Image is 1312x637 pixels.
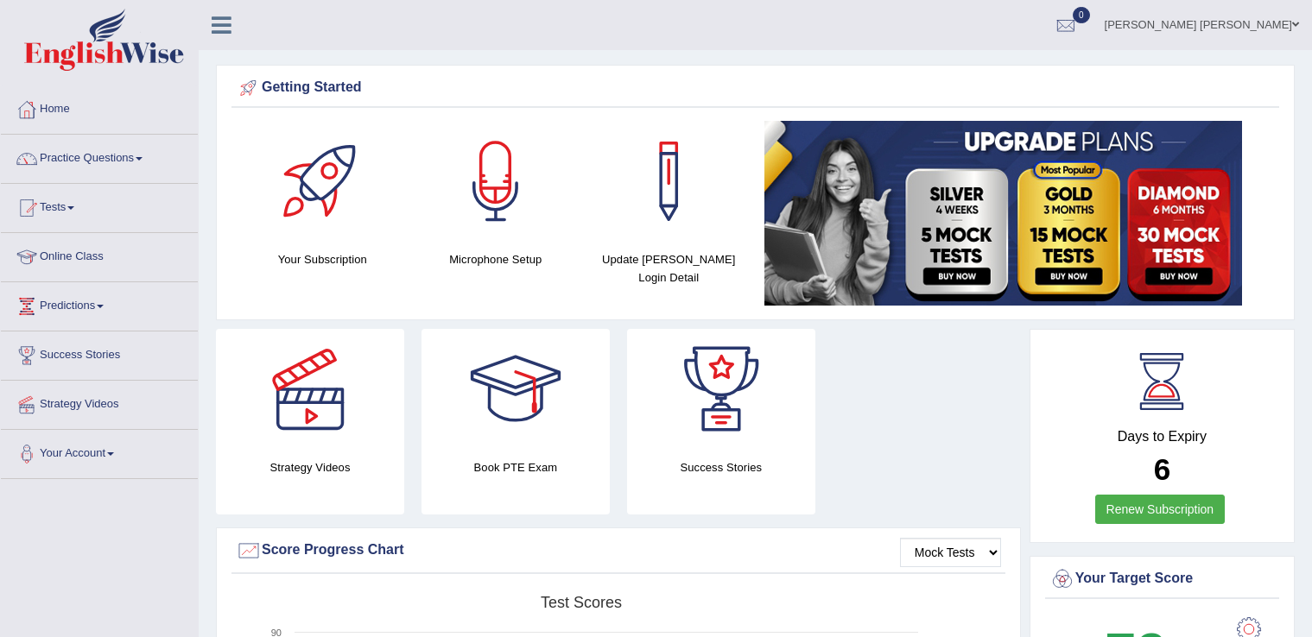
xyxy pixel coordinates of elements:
h4: Your Subscription [244,250,401,268]
a: Strategy Videos [1,381,198,424]
a: Success Stories [1,331,198,375]
h4: Days to Expiry [1049,429,1275,445]
a: Renew Subscription [1095,495,1226,524]
a: Home [1,85,198,129]
a: Practice Questions [1,135,198,178]
h4: Success Stories [627,458,815,476]
h4: Strategy Videos [216,458,404,476]
a: Your Account [1,430,198,473]
span: 0 [1073,7,1090,23]
div: Score Progress Chart [236,538,1001,564]
h4: Microphone Setup [418,250,574,268]
b: 6 [1154,452,1170,486]
div: Your Target Score [1049,566,1275,592]
div: Getting Started [236,75,1275,101]
a: Online Class [1,233,198,276]
a: Predictions [1,282,198,325]
tspan: Test scores [541,594,622,611]
a: Tests [1,184,198,227]
h4: Book PTE Exam [421,458,610,476]
img: small5.jpg [764,121,1242,306]
h4: Update [PERSON_NAME] Login Detail [591,250,747,287]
